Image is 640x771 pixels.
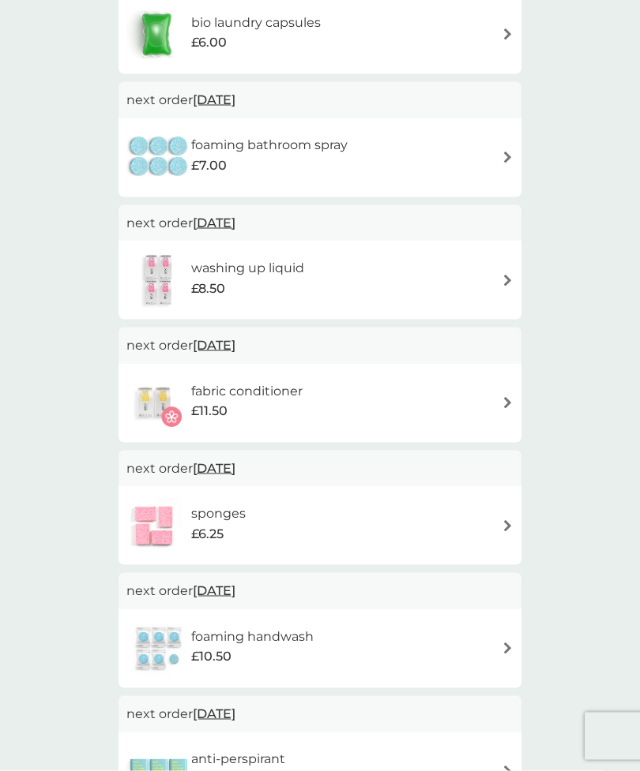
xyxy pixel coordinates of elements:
[191,381,303,402] h6: fabric conditioner
[193,208,235,238] span: [DATE]
[193,84,235,115] span: [DATE]
[502,397,514,409] img: arrow right
[502,642,514,654] img: arrow right
[191,646,232,667] span: £10.50
[126,376,182,431] img: fabric conditioner
[191,524,224,545] span: £6.25
[126,213,514,234] p: next order
[126,458,514,479] p: next order
[191,135,348,155] h6: foaming bathroom spray
[126,335,514,356] p: next order
[191,258,304,279] h6: washing up liquid
[193,698,235,729] span: [DATE]
[193,330,235,361] span: [DATE]
[191,627,314,647] h6: foaming handwash
[193,453,235,484] span: [DATE]
[126,90,514,110] p: next order
[193,575,235,606] span: [DATE]
[191,503,246,524] h6: sponges
[191,279,225,299] span: £8.50
[126,704,514,724] p: next order
[126,498,182,553] img: sponges
[502,152,514,163] img: arrow right
[191,32,227,53] span: £6.00
[126,581,514,601] p: next order
[191,155,227,176] span: £7.00
[191,13,321,33] h6: bio laundry capsules
[502,275,514,286] img: arrow right
[126,130,191,185] img: foaming bathroom spray
[126,7,186,62] img: bio laundry capsules
[502,520,514,532] img: arrow right
[126,253,191,308] img: washing up liquid
[502,28,514,40] img: arrow right
[191,749,285,769] h6: anti-perspirant
[126,621,191,676] img: foaming handwash
[191,401,228,421] span: £11.50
